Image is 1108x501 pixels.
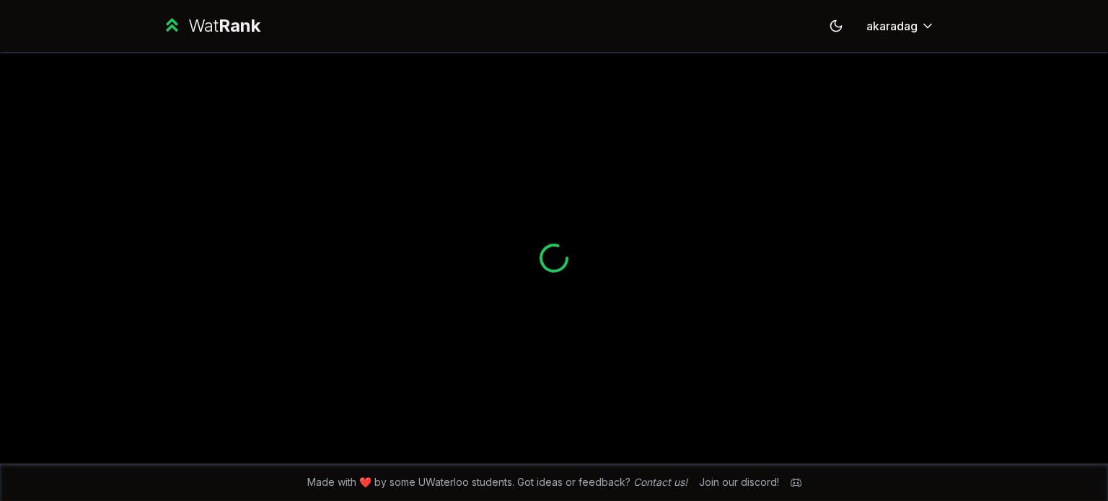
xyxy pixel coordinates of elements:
[162,14,260,37] a: WatRank
[855,13,946,39] button: akaradag
[219,15,260,36] span: Rank
[633,476,687,488] a: Contact us!
[188,14,260,37] div: Wat
[307,475,687,489] span: Made with ❤️ by some UWaterloo students. Got ideas or feedback?
[866,17,918,35] span: akaradag
[699,475,779,489] div: Join our discord!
